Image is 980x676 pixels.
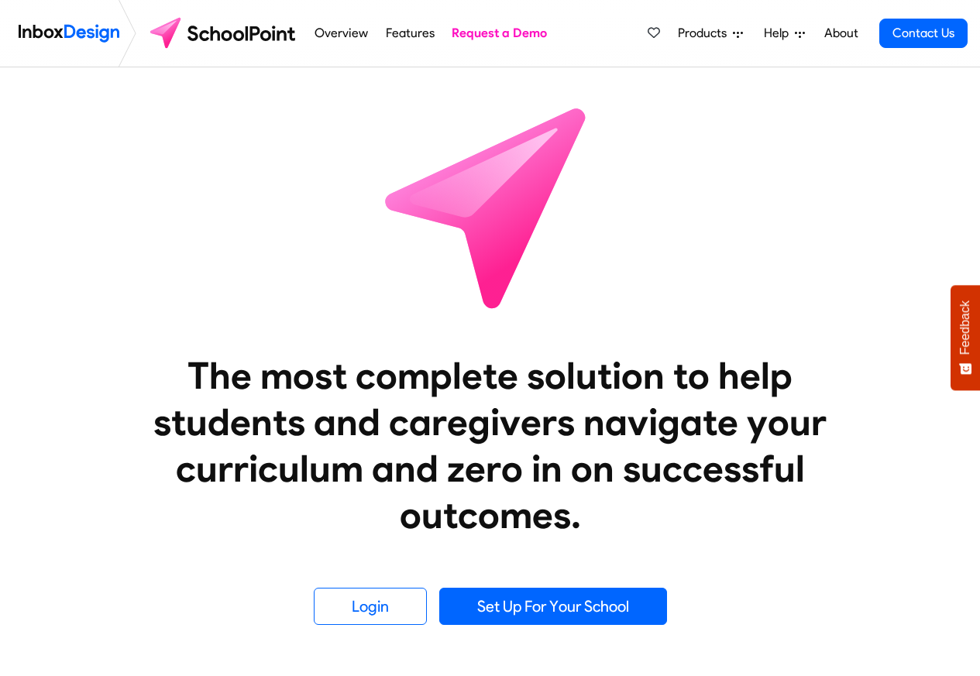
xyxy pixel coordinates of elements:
[351,67,630,346] img: icon_schoolpoint.svg
[958,300,972,355] span: Feedback
[448,18,552,49] a: Request a Demo
[314,588,427,625] a: Login
[439,588,667,625] a: Set Up For Your School
[764,24,795,43] span: Help
[672,18,749,49] a: Products
[758,18,811,49] a: Help
[143,15,306,52] img: schoolpoint logo
[678,24,733,43] span: Products
[951,285,980,390] button: Feedback - Show survey
[381,18,438,49] a: Features
[311,18,373,49] a: Overview
[879,19,968,48] a: Contact Us
[122,352,858,538] heading: The most complete solution to help students and caregivers navigate your curriculum and zero in o...
[820,18,862,49] a: About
